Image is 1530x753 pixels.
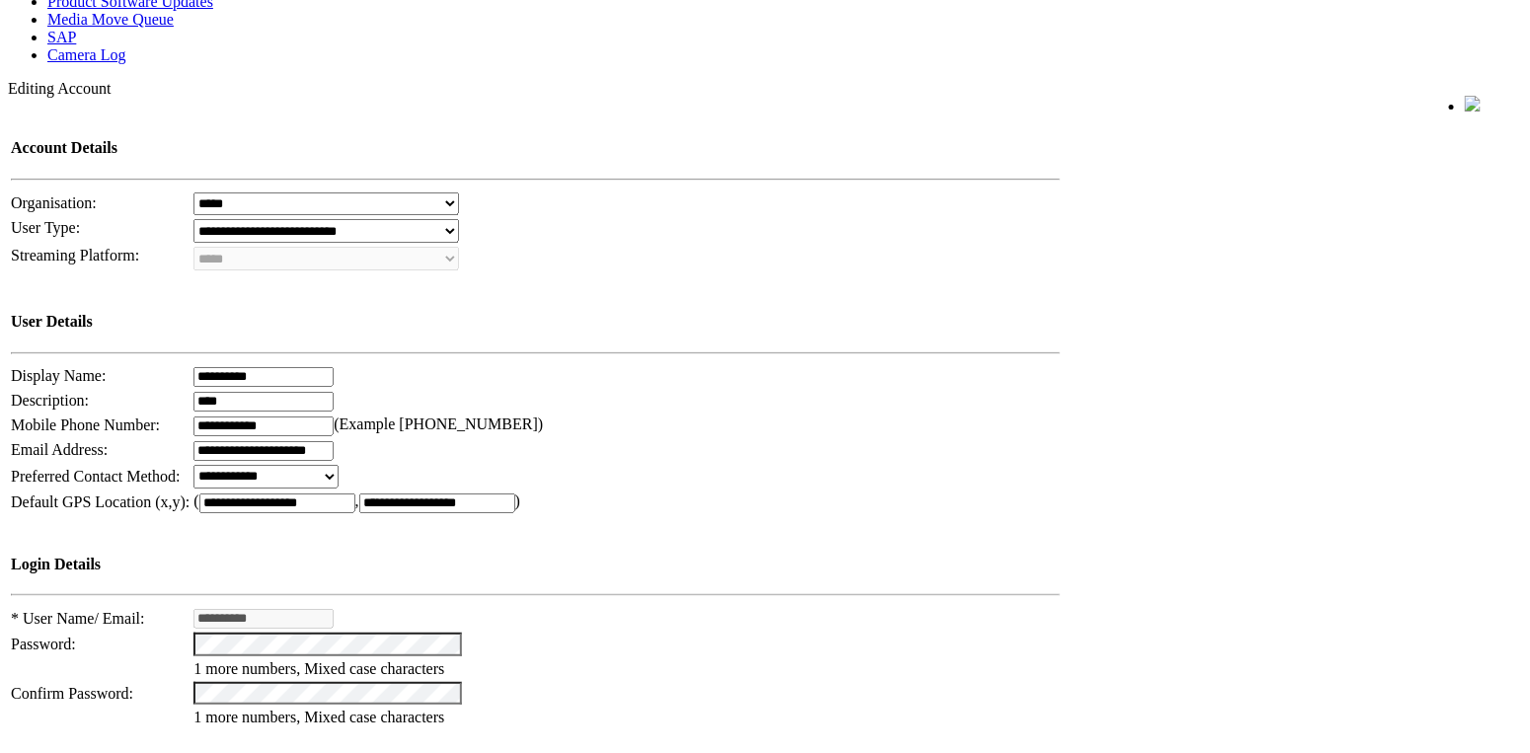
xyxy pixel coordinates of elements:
h4: Account Details [11,139,1060,157]
span: User Type: [11,219,80,236]
img: bell24.png [1465,96,1481,112]
span: Editing Account [8,80,111,97]
a: Camera Log [47,46,126,63]
span: Display Name: [11,367,106,384]
span: Password: [11,636,76,652]
span: 1 more numbers, Mixed case characters [193,709,444,725]
a: Media Move Queue [47,11,174,28]
span: Organisation: [11,194,97,211]
span: (Example [PHONE_NUMBER]) [334,415,543,432]
span: Welcome, - (Administrator) [1283,97,1425,112]
td: ( , ) [192,491,1061,514]
h4: User Details [11,313,1060,331]
span: 1 more numbers, Mixed case characters [193,660,444,677]
a: SAP [47,29,76,45]
span: * User Name/ Email: [11,610,145,627]
span: Confirm Password: [11,685,133,702]
span: Default GPS Location (x,y): [11,493,190,510]
h4: Login Details [11,556,1060,573]
span: Email Address: [11,441,108,458]
span: Streaming Platform: [11,247,139,264]
span: Preferred Contact Method: [11,468,181,485]
span: Mobile Phone Number: [11,416,160,433]
span: Description: [11,392,89,409]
